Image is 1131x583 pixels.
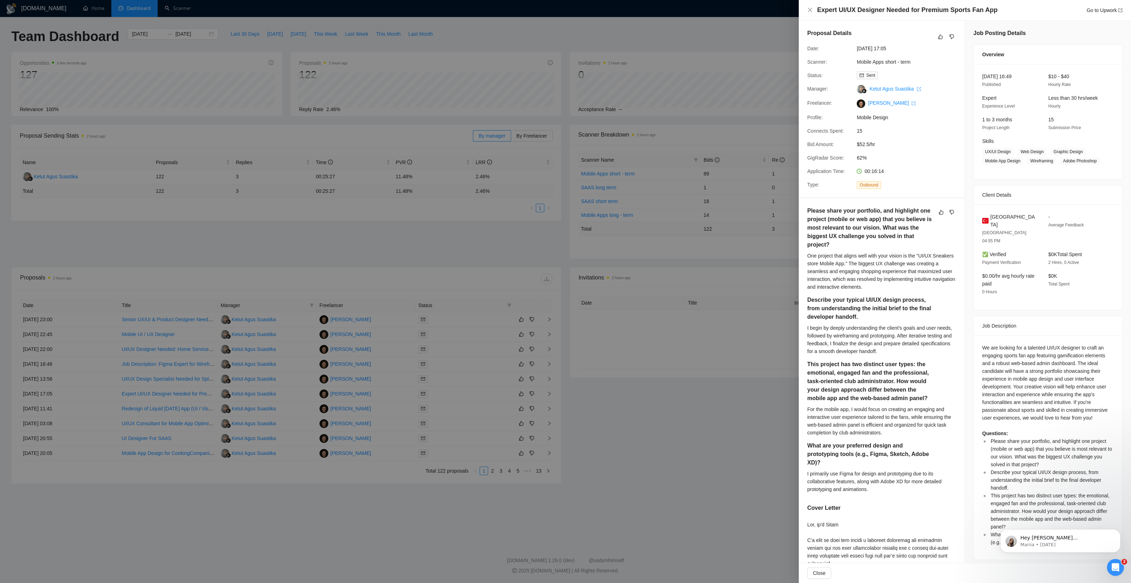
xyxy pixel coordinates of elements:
[948,208,956,217] button: dislike
[982,252,1006,257] span: ✅ Verified
[807,128,844,134] span: Connects Spent:
[857,45,963,52] span: [DATE] 17:05
[807,182,819,187] span: Type:
[813,569,826,577] span: Close
[807,567,831,579] button: Close
[1048,214,1050,220] span: -
[807,168,845,174] span: Application Time:
[939,209,944,215] span: like
[807,252,956,291] div: One project that aligns well with your vision is the "UI/UX Sneakers store Mobile App." The bigge...
[807,46,819,51] span: Date:
[1048,273,1057,279] span: $0K
[1048,223,1084,227] span: Average Feedback
[807,7,813,13] span: close
[982,104,1015,109] span: Experience Level
[982,148,1014,156] span: UX/UI Design
[991,493,1109,530] span: This project has two distinct user types: the emotional, engaged fan and the professional, task-o...
[857,99,865,108] img: c1e6qEqXC5Fjvin6eHuj4PQLF3SF_-OYil-XlnktT4OMsVaD4ILsYy6B6TPAGtyW-0
[1027,157,1056,165] span: Wireframing
[807,86,828,92] span: Manager:
[917,87,921,91] span: export
[1048,95,1098,101] span: Less than 30 hrs/week
[949,209,954,215] span: dislike
[869,86,921,92] a: Ketut Agus Suastika export
[807,405,956,437] div: For the mobile app, I would focus on creating an engaging and interactive user experience tailore...
[982,51,1004,58] span: Overview
[1048,104,1061,109] span: Hourly
[1018,148,1047,156] span: Web Design
[990,213,1037,229] span: [GEOGRAPHIC_DATA]
[807,155,844,161] span: GigRadar Score:
[807,142,834,147] span: Bid Amount:
[807,59,827,65] span: Scanner:
[807,207,934,249] h5: Please share your portfolio, and highlight one project (mobile or web app) that you believe is mo...
[990,514,1131,564] iframe: Intercom notifications message
[982,74,1012,79] span: [DATE] 16:49
[982,138,994,144] span: Skills
[938,34,943,40] span: like
[1048,125,1081,130] span: Submission Price
[949,34,954,40] span: dislike
[1048,252,1082,257] span: $0K Total Spent
[982,316,1114,335] div: Job Description
[1107,559,1124,576] iframe: Intercom live chat
[982,82,1001,87] span: Published
[912,101,916,105] span: export
[857,181,881,189] span: Outbound
[1121,559,1127,565] span: 2
[807,73,823,78] span: Status:
[862,88,867,93] img: gigradar-bm.png
[807,100,832,106] span: Freelancer:
[857,140,963,148] span: $52.5/hr
[937,208,945,217] button: like
[807,7,813,13] button: Close
[982,344,1114,546] div: We are looking for a talented UI/UX designer to craft an engaging sports fan app featuring gamifi...
[857,154,963,162] span: 62%
[817,6,997,15] h4: Expert UI/UX Designer Needed for Premium Sports Fan App
[936,33,945,41] button: like
[982,157,1023,165] span: Mobile App Design
[807,296,934,321] h5: Describe your typical UI/UX design process, from understanding the initial brief to the final dev...
[982,117,1012,122] span: 1 to 3 months
[857,127,963,135] span: 15
[1048,282,1070,287] span: Total Spent
[857,59,910,65] a: Mobile Apps short - term
[857,114,963,121] span: Mobile Design
[982,125,1009,130] span: Project Length
[807,324,956,355] div: I begin by deeply understanding the client's goals and user needs, followed by wireframing and pr...
[1118,8,1123,12] span: export
[982,185,1114,204] div: Client Details
[1048,117,1054,122] span: 15
[1048,74,1069,79] span: $10 - $40
[807,470,956,493] div: I primarily use Figma for design and prototyping due to its collaborative features, along with Ad...
[807,504,840,512] h5: Cover Letter
[857,169,862,174] span: clock-circle
[807,441,934,467] h5: What are your preferred design and prototyping tools (e.g., Figma, Sketch, Adobe XD)?
[868,100,916,106] a: [PERSON_NAME] export
[991,469,1101,491] span: Describe your typical UI/UX design process, from understanding the initial brief to the final dev...
[1051,148,1086,156] span: Graphic Design
[982,217,989,225] img: 🇹🇷
[991,438,1112,467] span: Please share your portfolio, and highlight one project (mobile or web app) that you believe is mo...
[982,260,1021,265] span: Payment Verification
[982,273,1035,287] span: $0.00/hr avg hourly rate paid
[973,29,1026,37] h5: Job Posting Details
[982,95,996,101] span: Expert
[807,29,851,37] h5: Proposal Details
[860,73,864,77] span: mail
[1048,82,1071,87] span: Hourly Rate
[982,230,1026,243] span: [GEOGRAPHIC_DATA] 04:55 PM
[1048,260,1079,265] span: 2 Hires, 0 Active
[807,115,823,120] span: Profile:
[865,168,884,174] span: 00:16:14
[807,360,934,403] h5: This project has two distinct user types: the emotional, engaged fan and the professional, task-o...
[1086,7,1123,13] a: Go to Upworkexport
[866,73,875,78] span: Sent
[948,33,956,41] button: dislike
[982,289,997,294] span: 0 Hours
[982,431,1008,436] strong: Questions:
